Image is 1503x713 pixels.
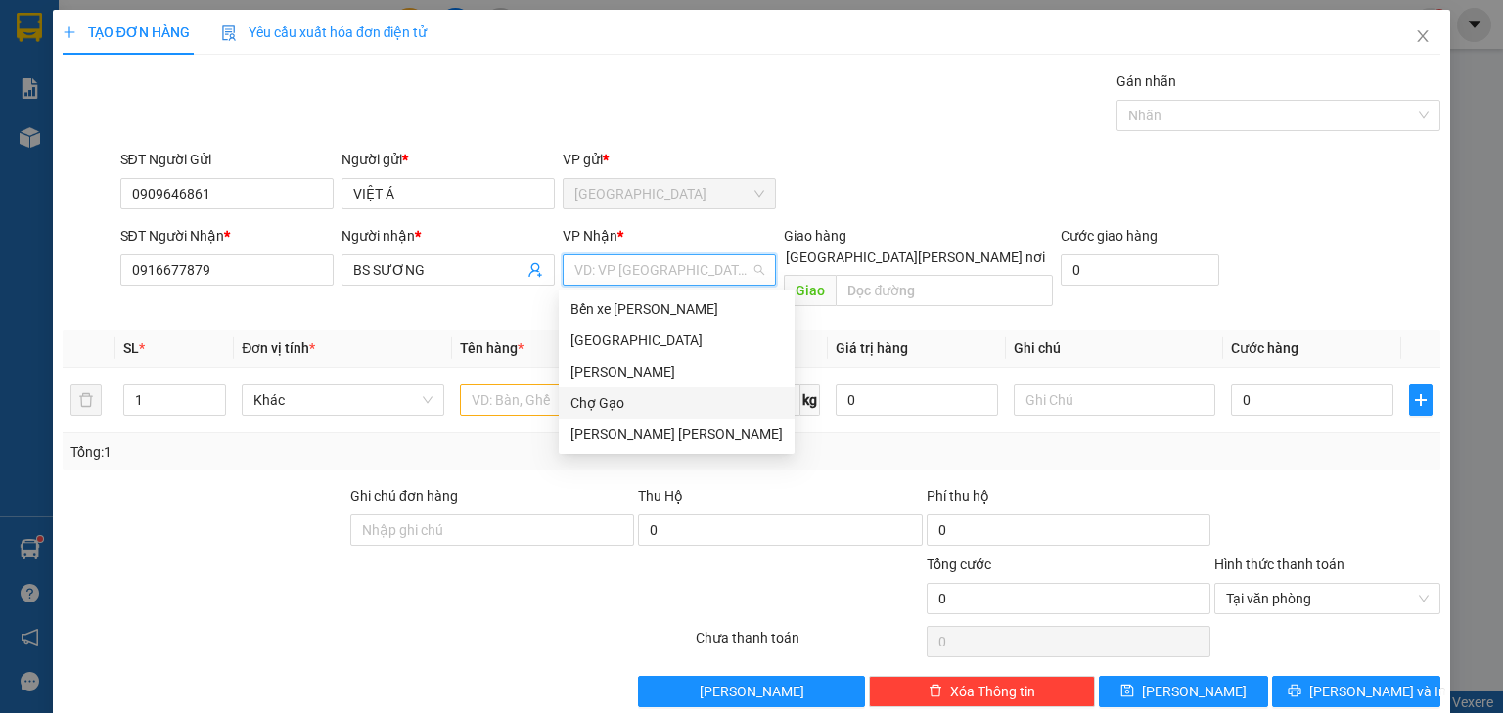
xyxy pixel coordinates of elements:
[1288,684,1301,699] span: printer
[1099,676,1268,707] button: save[PERSON_NAME]
[1142,681,1247,702] span: [PERSON_NAME]
[342,225,555,246] div: Người nhận
[460,384,661,416] input: VD: Bàn, Ghế
[559,293,795,325] div: Bến xe Tiền Giang
[113,93,378,127] text: SGTLT1108250551
[563,149,776,170] div: VP gửi
[570,423,783,445] div: [PERSON_NAME] [PERSON_NAME]
[570,330,783,351] div: [GEOGRAPHIC_DATA]
[559,325,795,356] div: Sài Gòn
[1120,684,1134,699] span: save
[1214,557,1344,572] label: Hình thức thanh toán
[694,627,924,661] div: Chưa thanh toán
[63,25,76,39] span: plus
[342,149,555,170] div: Người gửi
[1395,10,1450,65] button: Close
[1418,593,1430,604] span: close-circle
[836,340,908,356] span: Giá trị hàng
[570,392,783,414] div: Chợ Gạo
[11,140,478,192] div: [GEOGRAPHIC_DATA]
[1231,340,1298,356] span: Cước hàng
[778,246,1053,268] span: [GEOGRAPHIC_DATA][PERSON_NAME] nơi
[784,228,846,244] span: Giao hàng
[836,384,998,416] input: 0
[221,25,237,41] img: icon
[638,488,683,504] span: Thu Hộ
[570,361,783,382] div: [PERSON_NAME]
[1415,28,1431,44] span: close
[1006,330,1223,368] th: Ghi chú
[120,149,334,170] div: SĐT Người Gửi
[927,557,991,572] span: Tổng cước
[929,684,942,699] span: delete
[209,388,221,400] span: up
[460,340,524,356] span: Tên hàng
[1116,73,1176,89] label: Gán nhãn
[1226,584,1429,613] span: Tại văn phòng
[927,485,1210,514] div: Phí thu hộ
[869,676,1095,707] button: deleteXóa Thông tin
[570,298,783,320] div: Bến xe [PERSON_NAME]
[350,514,634,546] input: Ghi chú đơn hàng
[563,228,617,244] span: VP Nhận
[70,441,581,463] div: Tổng: 1
[1410,392,1432,408] span: plus
[350,488,458,504] label: Ghi chú đơn hàng
[559,419,795,450] div: Nguyễn Văn Nguyễn
[1409,384,1433,416] button: plus
[559,387,795,419] div: Chợ Gạo
[253,385,432,415] span: Khác
[63,24,190,40] span: TẠO ĐƠN HÀNG
[1309,681,1446,702] span: [PERSON_NAME] và In
[1061,228,1158,244] label: Cước giao hàng
[1014,384,1215,416] input: Ghi Chú
[638,676,864,707] button: [PERSON_NAME]
[123,340,139,356] span: SL
[120,225,334,246] div: SĐT Người Nhận
[836,275,1053,306] input: Dọc đường
[70,384,102,416] button: delete
[559,356,795,387] div: Cao Tốc
[209,402,221,414] span: down
[527,262,543,278] span: user-add
[242,340,315,356] span: Đơn vị tính
[204,400,225,415] span: Decrease Value
[700,681,804,702] span: [PERSON_NAME]
[800,384,820,416] span: kg
[574,179,764,208] span: Sài Gòn
[1272,676,1441,707] button: printer[PERSON_NAME] và In
[784,275,836,306] span: Giao
[1061,254,1219,286] input: Cước giao hàng
[950,681,1035,702] span: Xóa Thông tin
[221,24,428,40] span: Yêu cầu xuất hóa đơn điện tử
[204,385,225,400] span: Increase Value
